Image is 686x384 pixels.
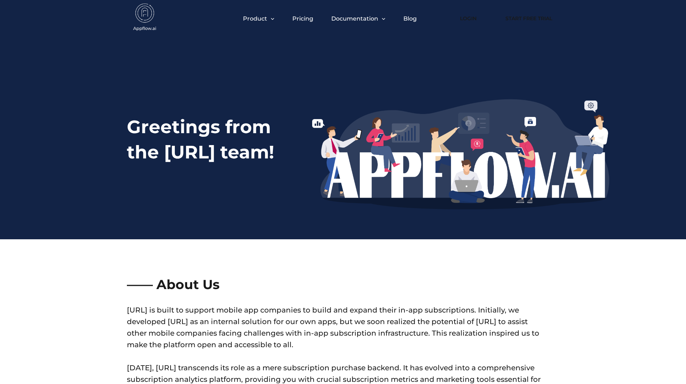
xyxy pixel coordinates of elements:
img: appflow.ai-team [311,98,610,210]
button: Product [243,15,274,22]
img: appflow.ai-logo [127,4,163,32]
a: Login [449,10,487,26]
div: Greetings from the [URL] team! [127,114,296,165]
p: [URL] is built to support mobile app companies to build and expand their in-app subscriptions. In... [127,304,549,350]
a: Blog [403,15,417,22]
div: —— About Us [127,275,549,293]
a: Pricing [292,15,313,22]
span: Product [243,15,267,22]
a: Start Free Trial [498,10,559,26]
button: Documentation [331,15,385,22]
span: Documentation [331,15,378,22]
